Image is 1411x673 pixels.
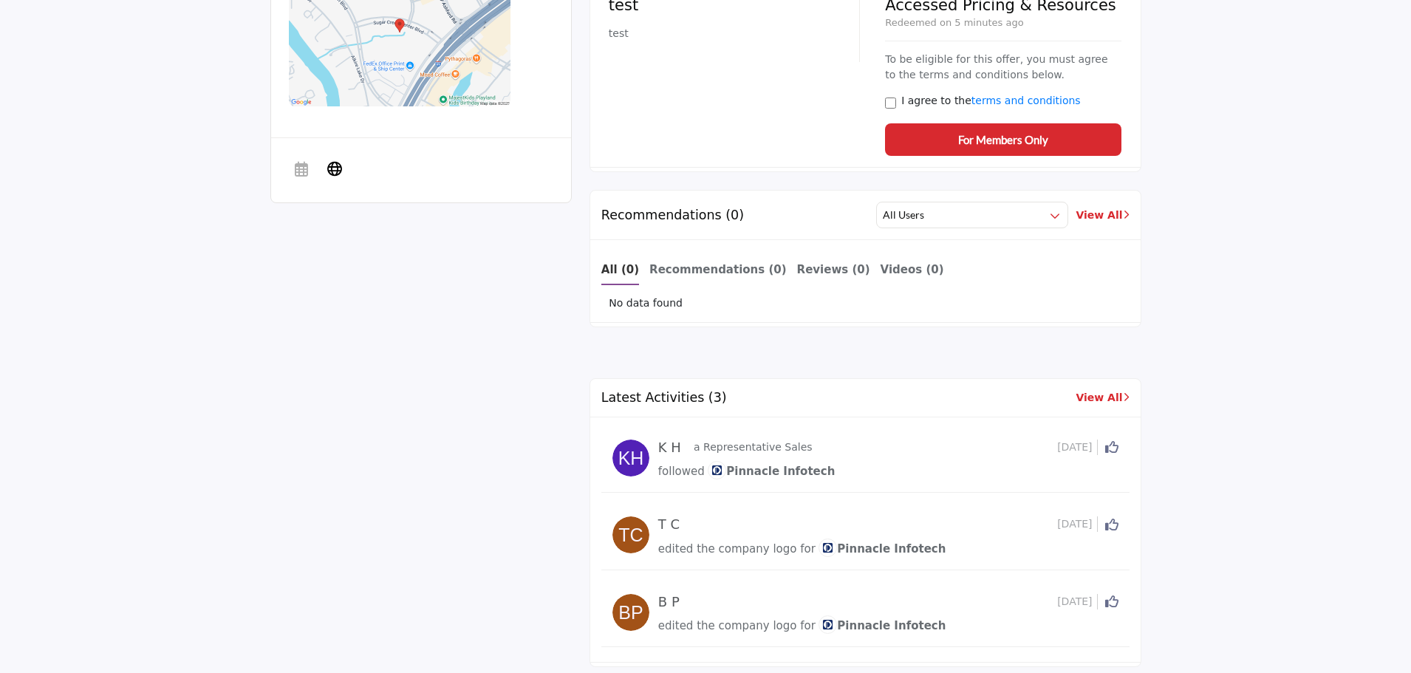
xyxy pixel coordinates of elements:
span: followed [658,465,705,478]
img: image [819,539,837,557]
h5: T C [658,516,690,533]
button: All Users [876,202,1068,228]
img: avtar-image [612,594,649,631]
span: [DATE] [1057,440,1097,455]
b: Videos (0) [881,263,944,276]
a: imagePinnacle Infotech [819,540,946,558]
img: image [819,615,837,634]
h2: Latest Activities (3) [601,390,727,406]
span: For Members Only [958,131,1048,148]
img: avtar-image [612,440,649,476]
label: I agree to the [901,93,1080,109]
i: Click to Like this activity [1105,595,1118,608]
span: Pinnacle Infotech [819,542,946,556]
b: Reviews (0) [797,263,870,276]
b: All (0) [601,263,639,276]
span: No data found [609,295,683,311]
i: Click to Like this activity [1105,518,1118,531]
p: test [609,26,849,41]
a: imagePinnacle Infotech [819,617,946,635]
p: a Representative Sales [694,440,813,455]
span: edited the company logo for [658,619,816,632]
p: To be eligible for this offer, you must agree to the terms and conditions below. [885,52,1121,83]
b: Recommendations (0) [649,263,787,276]
span: edited the company logo for [658,542,816,556]
i: Click to Like this activity [1105,440,1118,454]
a: imagePinnacle Infotech [708,462,835,481]
span: Pinnacle Infotech [708,465,835,478]
span: Redeemed on 5 minutes ago [885,16,1121,42]
a: terms and conditions [971,95,1081,106]
img: avtar-image [612,516,649,553]
a: View All [1076,390,1129,406]
input: Select Terms & Conditions [885,98,896,109]
img: image [708,461,726,479]
a: View All [1076,208,1129,223]
h2: Recommendations (0) [601,208,744,223]
span: Pinnacle Infotech [819,619,946,632]
button: For Members Only [885,123,1121,156]
span: [DATE] [1057,516,1097,532]
h5: K H [658,440,690,456]
h2: All Users [883,208,924,222]
h5: B P [658,594,690,610]
span: [DATE] [1057,594,1097,609]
